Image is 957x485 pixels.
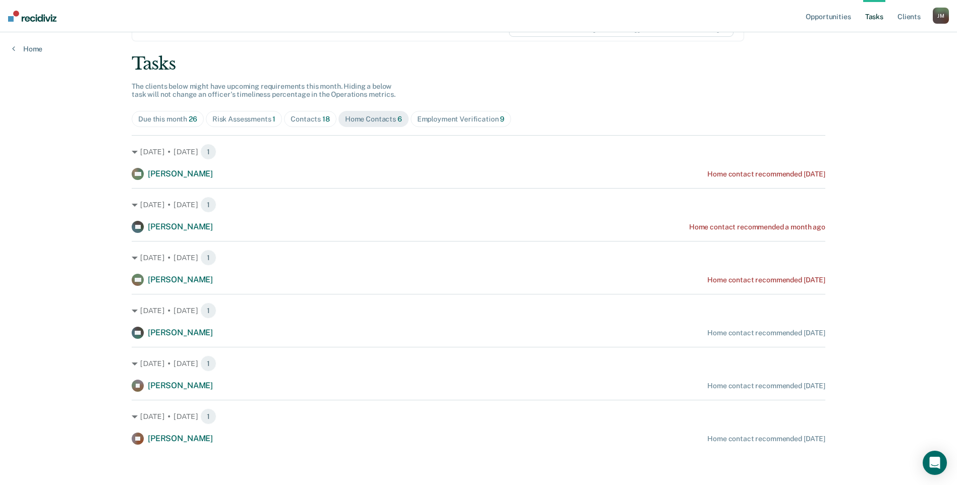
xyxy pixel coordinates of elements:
span: 1 [200,355,216,372]
span: [PERSON_NAME] [148,381,213,390]
img: Recidiviz [8,11,57,22]
a: Home [12,44,42,53]
div: J M [933,8,949,24]
span: The clients below might have upcoming requirements this month. Hiding a below task will not chang... [132,82,396,99]
div: Open Intercom Messenger [923,451,947,475]
div: Tasks [132,53,825,74]
div: Home contact recommended [DATE] [707,329,825,337]
div: Home contact recommended [DATE] [707,435,825,443]
div: Home contact recommended a month ago [689,223,825,231]
span: 1 [200,144,216,160]
div: Risk Assessments [212,115,276,124]
span: 1 [272,115,275,123]
span: [PERSON_NAME] [148,169,213,178]
span: 1 [200,250,216,266]
span: 1 [200,302,216,319]
span: 9 [500,115,504,123]
span: 6 [398,115,402,123]
span: 26 [189,115,197,123]
button: JM [933,8,949,24]
span: [PERSON_NAME] [148,275,213,284]
div: Due this month [138,115,197,124]
div: Employment Verification [417,115,505,124]
div: [DATE] • [DATE] 1 [132,355,825,372]
div: [DATE] • [DATE] 1 [132,197,825,213]
div: Home contact recommended [DATE] [707,382,825,390]
div: [DATE] • [DATE] 1 [132,144,825,160]
span: [PERSON_NAME] [148,328,213,337]
div: [DATE] • [DATE] 1 [132,250,825,266]
span: 1 [200,408,216,425]
div: Home contact recommended [DATE] [707,170,825,178]
div: Home contact recommended [DATE] [707,276,825,284]
span: 18 [322,115,330,123]
div: Home Contacts [345,115,402,124]
span: 1 [200,197,216,213]
div: [DATE] • [DATE] 1 [132,408,825,425]
span: [PERSON_NAME] [148,222,213,231]
span: [PERSON_NAME] [148,434,213,443]
div: Contacts [291,115,330,124]
div: [DATE] • [DATE] 1 [132,302,825,319]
